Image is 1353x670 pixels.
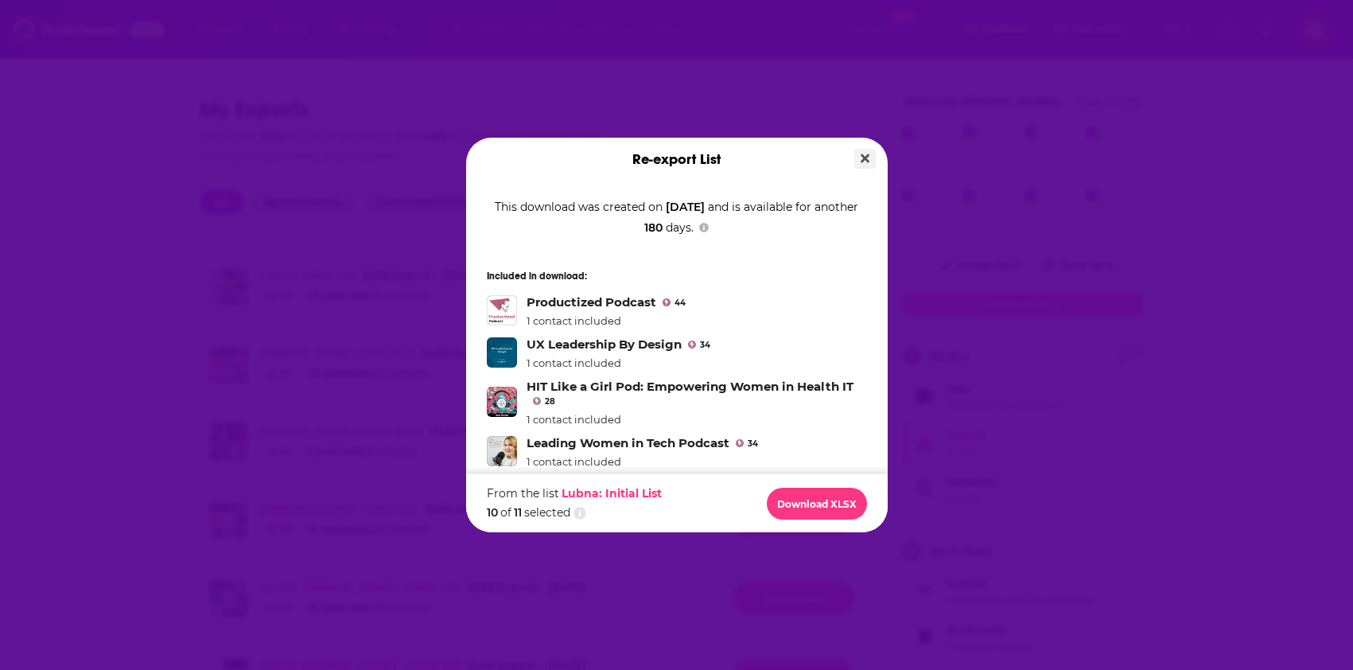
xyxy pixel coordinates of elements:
[736,439,758,447] a: 34
[487,337,517,368] img: UX Leadership By Design
[527,314,686,327] div: 1 contact included
[527,379,853,394] a: HIT Like a Girl Pod: Empowering Women in Health IT
[700,342,710,349] span: 34
[527,455,758,468] div: 1 contact included
[675,300,686,306] span: 44
[663,298,686,306] a: 44
[487,436,517,466] img: Leading Women in Tech Podcast
[527,294,656,310] a: Productized Podcast
[487,271,867,282] h4: Included in download:
[688,341,710,349] a: 34
[487,387,517,417] img: HIT Like a Girl Pod: Empowering Women in Health IT
[545,399,555,405] span: 28
[562,486,662,501] a: Lubna: Initial List
[666,200,705,214] span: [DATE]
[699,218,710,239] a: Show additional information
[533,397,555,405] a: 28
[487,295,517,325] img: Productized Podcast
[644,220,663,235] span: 180
[487,505,587,520] div: of selected
[466,138,888,181] div: Re-export List
[527,356,710,369] div: 1 contact included
[487,505,500,520] span: 10
[511,505,524,520] span: 11
[854,149,876,169] button: Close
[748,441,758,447] span: 34
[527,337,682,352] a: UX Leadership By Design
[527,413,867,426] div: 1 contact included
[487,486,662,504] div: From the list
[487,181,867,251] div: This download was created on and is available for another days.
[767,488,867,520] button: Download XLSX
[527,435,729,450] a: Leading Women in Tech Podcast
